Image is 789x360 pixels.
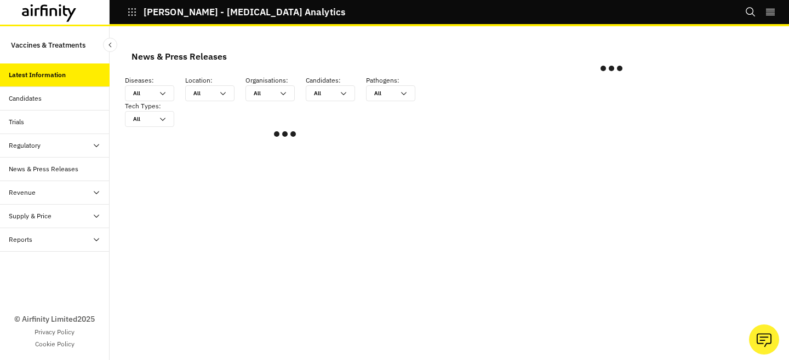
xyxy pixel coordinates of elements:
[9,235,32,245] div: Reports
[745,3,756,21] button: Search
[185,76,245,85] p: Location :
[749,324,779,355] button: Ask our analysts
[9,117,24,127] div: Trials
[131,48,227,65] div: News & Press Releases
[9,188,36,198] div: Revenue
[14,313,95,325] p: © Airfinity Limited 2025
[125,101,185,111] p: Tech Types :
[144,7,345,17] p: [PERSON_NAME] - [MEDICAL_DATA] Analytics
[11,35,85,55] p: Vaccines & Treatments
[35,327,75,337] a: Privacy Policy
[125,76,185,85] p: Diseases :
[9,94,42,103] div: Candidates
[103,38,117,52] button: Close Sidebar
[127,3,345,21] button: [PERSON_NAME] - [MEDICAL_DATA] Analytics
[35,339,75,349] a: Cookie Policy
[9,141,41,150] div: Regulatory
[9,164,78,174] div: News & Press Releases
[9,211,52,221] div: Supply & Price
[306,76,366,85] p: Candidates :
[9,70,66,80] div: Latest Information
[366,76,426,85] p: Pathogens :
[245,76,306,85] p: Organisations :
